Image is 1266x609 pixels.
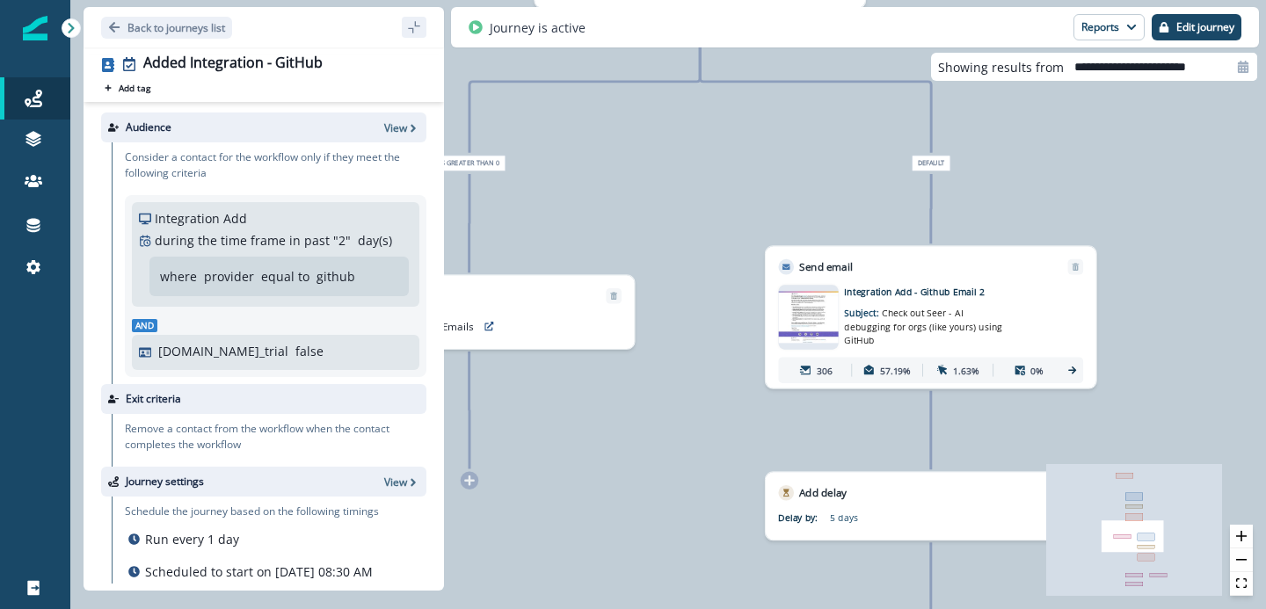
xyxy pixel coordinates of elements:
p: 0% [1030,363,1044,376]
span: Default [912,156,950,171]
p: day(s) [358,231,392,250]
p: " 2 " [333,231,351,250]
p: in past [289,231,330,250]
p: Add tag [119,83,150,93]
button: sidebar collapse toggle [402,17,426,38]
div: Added Integration - GitHub [143,54,323,74]
p: Was Sent GitHub Journey Emails [316,318,473,334]
p: Delay by: [778,511,830,524]
img: Inflection [23,16,47,40]
div: is greater than 0 [346,156,593,171]
p: Back to journeys list [127,20,225,35]
p: where [160,267,197,286]
p: equal to [261,267,309,286]
p: provider [204,267,254,286]
p: Exit criteria [126,391,181,407]
p: Audience [126,120,171,135]
p: [DOMAIN_NAME]_trial [158,342,288,360]
p: Scheduled to start on [DATE] 08:30 AM [145,562,373,581]
p: View [384,475,407,489]
button: View [384,120,419,135]
button: zoom in [1230,525,1253,548]
button: zoom out [1230,548,1253,572]
span: Check out Seer - AI debugging for orgs (like yours) using GitHub [844,307,1002,346]
p: Add delay [799,485,847,501]
p: Showing results from [938,58,1064,76]
p: 306 [817,363,833,376]
p: Subject: [844,299,1006,347]
p: Consider a contact for the workflow only if they meet the following criteria [125,149,426,181]
button: Go back [101,17,232,39]
p: Schedule the journey based on the following timings [125,504,379,519]
button: View [384,475,419,489]
g: Edge from 4539da3d-cdcc-4593-9be1-fa11ef081b83 to node-edge-label3013219d-f967-42db-8cc8-a2ffae33... [700,11,931,153]
button: Edit journey [1152,14,1241,40]
p: false [295,342,324,360]
p: 1.63% [953,363,979,376]
p: Integration Add [155,209,247,228]
div: Send emailRemoveemail asset unavailableIntegration Add - Github Email 2Subject: Check out Seer - ... [765,245,1097,388]
div: Add delayRemoveDelay by:5 days [765,472,1097,541]
span: is greater than 0 [433,156,506,171]
img: email asset unavailable [778,292,838,344]
span: And [132,319,157,332]
p: 5 days [830,511,992,524]
p: Edit journey [1176,21,1234,33]
button: preview [479,316,500,336]
p: View [384,120,407,135]
p: Journey settings [126,474,204,489]
p: Integration Add - Github Email 2 [844,285,1051,298]
button: Reports [1073,14,1145,40]
p: github [316,267,355,286]
div: Default [807,156,1055,171]
p: 57.19% [880,363,911,376]
p: Run every 1 day [145,530,239,548]
p: Send email [799,259,853,275]
p: during the time frame [155,231,286,250]
button: fit view [1230,572,1253,596]
g: Edge from 4539da3d-cdcc-4593-9be1-fa11ef081b83 to node-edge-label00dc3125-37e9-43ca-85cf-df7fb3f3... [469,11,700,153]
p: Remove a contact from the workflow when the contact completes the workflow [125,421,426,453]
button: Add tag [101,81,154,95]
div: Add to static listRemoveWas Sent GitHub Journey Emailspreview [303,275,636,350]
p: Journey is active [490,18,586,37]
